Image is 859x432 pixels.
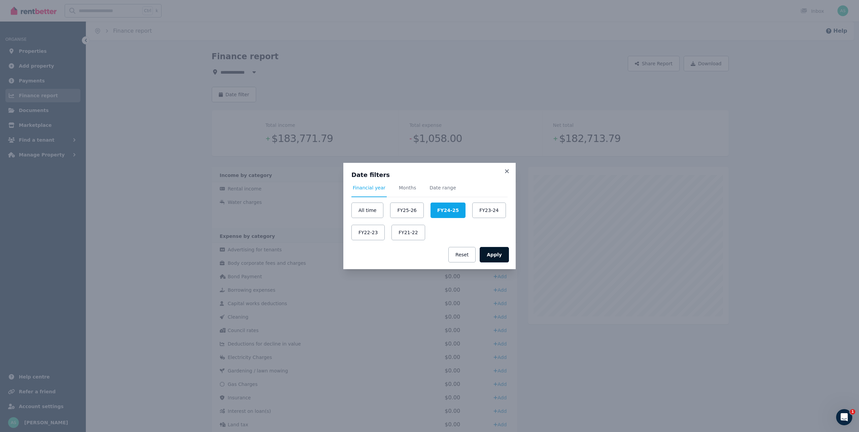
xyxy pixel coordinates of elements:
span: 1 [850,409,855,415]
button: FY24-25 [431,203,466,218]
button: Apply [480,247,509,262]
button: Reset [448,247,476,262]
iframe: Intercom live chat [836,409,852,425]
span: Months [399,184,416,191]
nav: Tabs [351,184,508,197]
h3: Date filters [351,171,508,179]
button: FY22-23 [351,225,385,240]
span: Financial year [353,184,385,191]
button: FY21-22 [391,225,425,240]
span: Date range [429,184,456,191]
button: All time [351,203,383,218]
button: FY23-24 [472,203,506,218]
button: FY25-26 [390,203,423,218]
